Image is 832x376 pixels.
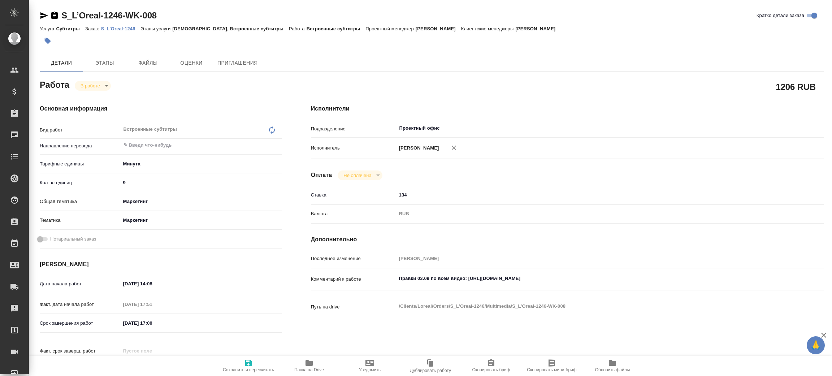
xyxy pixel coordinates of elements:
button: Скопировать ссылку для ЯМессенджера [40,11,48,20]
button: Папка на Drive [279,356,339,376]
div: Маркетинг [121,214,282,226]
button: Уведомить [339,356,400,376]
button: В работе [78,83,102,89]
button: Обновить файлы [582,356,643,376]
input: Пустое поле [121,299,184,310]
p: [PERSON_NAME] [416,26,461,31]
p: Последнее изменение [311,255,396,262]
button: Скопировать бриф [461,356,521,376]
p: Проектный менеджер [365,26,415,31]
input: ✎ Введи что-нибудь [121,177,282,188]
p: Услуга [40,26,56,31]
input: ✎ Введи что-нибудь [121,318,184,328]
p: [PERSON_NAME] [515,26,561,31]
div: Минута [121,158,282,170]
a: S_L’Oreal-1246-WK-008 [61,10,157,20]
p: Тарифные единицы [40,160,121,168]
p: [PERSON_NAME] [396,144,439,152]
input: Пустое поле [121,346,184,356]
span: Кратко детали заказа [757,12,804,19]
textarea: /Clients/Loreal/Orders/S_L’Oreal-1246/Multimedia/S_L’Oreal-1246-WK-008 [396,300,781,312]
p: Этапы услуги [141,26,173,31]
p: Факт. дата начала работ [40,301,121,308]
span: Детали [44,59,79,68]
p: Факт. срок заверш. работ [40,347,121,355]
p: Направление перевода [40,142,121,150]
a: S_L’Oreal-1246 [101,25,140,31]
input: ✎ Введи что-нибудь [123,141,256,150]
p: Исполнитель [311,144,396,152]
input: Пустое поле [396,253,781,264]
textarea: Правки 03.09 по всем видео: [URL][DOMAIN_NAME] [396,272,781,285]
h4: Оплата [311,171,332,180]
button: Дублировать работу [400,356,461,376]
span: Сохранить и пересчитать [223,367,274,372]
p: Подразделение [311,125,396,133]
button: Open [777,128,779,129]
span: 🙏 [810,338,822,353]
span: Оценки [174,59,209,68]
h4: [PERSON_NAME] [40,260,282,269]
span: Обновить файлы [595,367,630,372]
p: Заказ: [85,26,101,31]
h2: 1206 RUB [776,81,816,93]
p: Путь на drive [311,303,396,311]
p: S_L’Oreal-1246 [101,26,140,31]
button: Не оплачена [341,172,373,178]
p: Работа [289,26,307,31]
p: Дата начала работ [40,280,121,288]
div: В работе [338,170,382,180]
p: Срок завершения работ [40,320,121,327]
p: [DEMOGRAPHIC_DATA], Встроенные субтитры [172,26,289,31]
p: Валюта [311,210,396,217]
span: Скопировать мини-бриф [527,367,576,372]
button: Скопировать мини-бриф [521,356,582,376]
p: Клиентские менеджеры [461,26,516,31]
button: Сохранить и пересчитать [218,356,279,376]
span: Скопировать бриф [472,367,510,372]
p: Тематика [40,217,121,224]
p: Встроенные субтитры [307,26,366,31]
div: RUB [396,208,781,220]
span: Этапы [87,59,122,68]
h4: Дополнительно [311,235,824,244]
span: Приглашения [217,59,258,68]
span: Файлы [131,59,165,68]
button: Удалить исполнителя [446,140,462,156]
span: Уведомить [359,367,381,372]
button: Open [278,144,279,146]
div: Маркетинг [121,195,282,208]
input: ✎ Введи что-нибудь [396,190,781,200]
p: Ставка [311,191,396,199]
span: Папка на Drive [294,367,324,372]
div: В работе [75,81,111,91]
button: Добавить тэг [40,33,56,49]
button: 🙏 [807,336,825,354]
h2: Работа [40,78,69,91]
p: Общая тематика [40,198,121,205]
button: Скопировать ссылку [50,11,59,20]
p: Субтитры [56,26,85,31]
span: Дублировать работу [410,368,451,373]
p: Кол-во единиц [40,179,121,186]
h4: Исполнители [311,104,824,113]
p: Комментарий к работе [311,276,396,283]
p: Вид работ [40,126,121,134]
h4: Основная информация [40,104,282,113]
span: Нотариальный заказ [50,235,96,243]
input: ✎ Введи что-нибудь [121,278,184,289]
